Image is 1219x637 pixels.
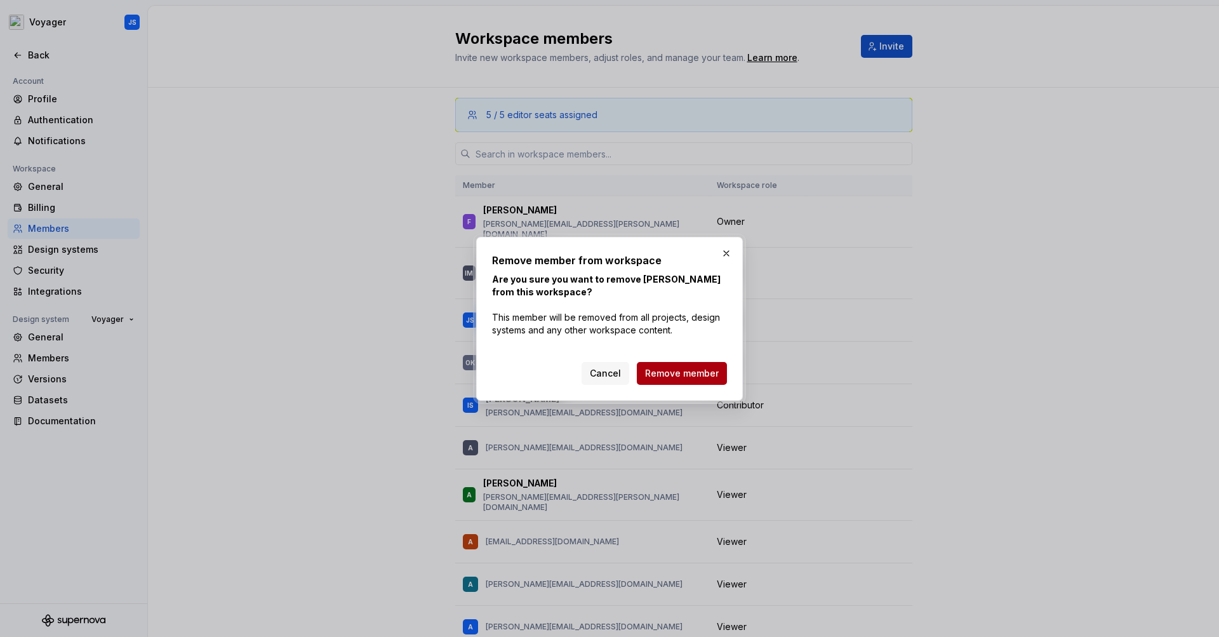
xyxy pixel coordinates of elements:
[492,273,727,337] p: This member will be removed from all projects, design systems and any other workspace content.
[637,362,727,385] button: Remove member
[492,274,721,297] b: Are you sure you want to remove [PERSON_NAME] from this workspace?
[492,253,727,268] h2: Remove member from workspace
[645,367,719,380] span: Remove member
[582,362,629,385] button: Cancel
[590,367,621,380] span: Cancel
